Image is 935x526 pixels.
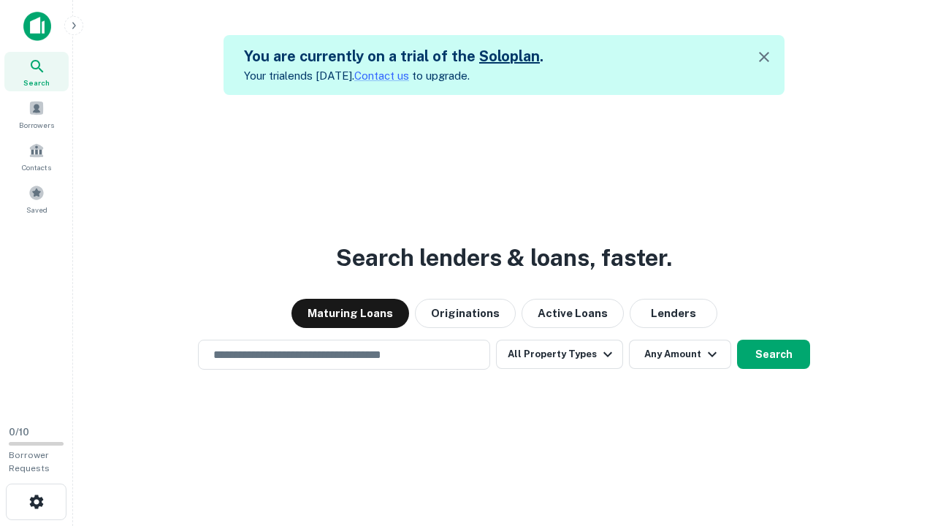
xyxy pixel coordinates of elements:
[4,94,69,134] a: Borrowers
[4,179,69,218] a: Saved
[496,340,623,369] button: All Property Types
[336,240,672,275] h3: Search lenders & loans, faster.
[22,161,51,173] span: Contacts
[23,77,50,88] span: Search
[479,47,540,65] a: Soloplan
[4,52,69,91] a: Search
[9,427,29,438] span: 0 / 10
[415,299,516,328] button: Originations
[291,299,409,328] button: Maturing Loans
[4,137,69,176] a: Contacts
[244,45,543,67] h5: You are currently on a trial of the .
[862,409,935,479] iframe: Chat Widget
[629,340,731,369] button: Any Amount
[26,204,47,216] span: Saved
[630,299,717,328] button: Lenders
[354,69,409,82] a: Contact us
[23,12,51,41] img: capitalize-icon.png
[244,67,543,85] p: Your trial ends [DATE]. to upgrade.
[522,299,624,328] button: Active Loans
[19,119,54,131] span: Borrowers
[9,450,50,473] span: Borrower Requests
[737,340,810,369] button: Search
